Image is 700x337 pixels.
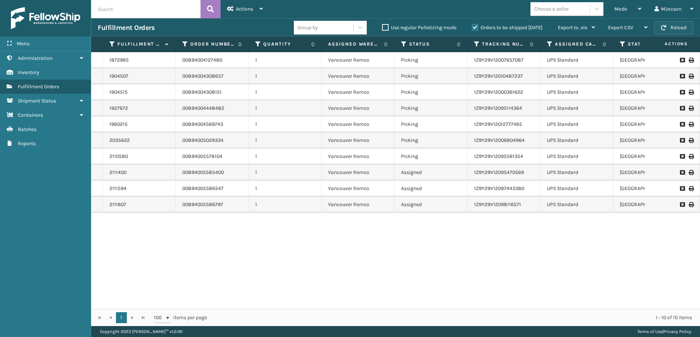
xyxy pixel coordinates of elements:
[394,132,467,148] td: Picking
[394,52,467,68] td: Picking
[608,24,633,31] span: Export CSV
[540,116,613,132] td: UPS Standard
[297,24,318,31] div: Group by
[249,52,322,68] td: 1
[613,148,686,164] td: [GEOGRAPHIC_DATA]
[322,181,394,197] td: Vancouver Remco
[680,186,684,191] i: Request to Be Cancelled
[109,89,128,96] a: 1904515
[474,185,524,191] a: 1Z9Y29V12097443380
[540,132,613,148] td: UPS Standard
[409,41,453,47] label: Status
[249,164,322,181] td: 1
[394,181,467,197] td: Assigned
[116,312,127,323] a: 1
[474,201,521,208] a: 1Z9Y29V12098116571
[680,202,684,207] i: Request to Be Cancelled
[117,41,162,47] label: Fulfillment Order Id
[18,126,36,132] span: Batches
[322,84,394,100] td: Vancouver Remco
[176,181,249,197] td: 00894005586547
[394,100,467,116] td: Picking
[394,197,467,213] td: Assigned
[322,100,394,116] td: Vancouver Remco
[689,202,693,207] i: Print Label
[109,185,127,192] a: 2111594
[654,21,693,34] button: Reload
[534,5,569,13] div: Choose a seller
[176,100,249,116] td: 00894004448482
[474,121,522,127] a: 1Z9Y29V12012777465
[100,326,183,337] p: Copyright 2023 [PERSON_NAME]™ v 1.0.191
[613,164,686,181] td: [GEOGRAPHIC_DATA]
[109,153,128,160] a: 2110580
[614,6,627,12] span: Mode
[613,132,686,148] td: [GEOGRAPHIC_DATA]
[176,148,249,164] td: 00894005578104
[637,326,691,337] div: |
[98,23,155,32] h3: Fulfillment Orders
[689,122,693,127] i: Print Label
[109,57,129,64] a: 1872965
[689,186,693,191] i: Print Label
[322,132,394,148] td: Vancouver Remco
[109,105,128,112] a: 1927672
[176,116,249,132] td: 00894004569743
[613,100,686,116] td: [GEOGRAPHIC_DATA]
[474,89,523,95] a: 1Z9Y29V12000361622
[176,132,249,148] td: 00894005029334
[474,153,523,159] a: 1Z9Y29V12095561354
[680,106,684,111] i: Request to Be Cancelled
[558,24,587,31] span: Export to .xls
[613,84,686,100] td: [GEOGRAPHIC_DATA]
[176,68,249,84] td: 00894004308657
[474,169,524,175] a: 1Z9Y29V12095470569
[11,7,80,29] img: logo
[109,169,127,176] a: 2111400
[18,55,52,61] span: Administration
[394,148,467,164] td: Picking
[613,197,686,213] td: [GEOGRAPHIC_DATA]
[680,74,684,79] i: Request to Be Cancelled
[680,122,684,127] i: Request to Be Cancelled
[394,68,467,84] td: Picking
[482,41,526,47] label: Tracking Number
[689,138,693,143] i: Print Label
[555,41,599,47] label: Assigned Carrier Service
[680,138,684,143] i: Request to Be Cancelled
[689,106,693,111] i: Print Label
[176,197,249,213] td: 00894005586797
[236,6,253,12] span: Actions
[176,52,249,68] td: 00894004127480
[613,181,686,197] td: [GEOGRAPHIC_DATA]
[249,181,322,197] td: 1
[322,68,394,84] td: Vancouver Remco
[540,84,613,100] td: UPS Standard
[176,84,249,100] td: 00894004308151
[664,329,691,334] a: Privacy Policy
[540,181,613,197] td: UPS Standard
[394,164,467,181] td: Assigned
[613,68,686,84] td: [GEOGRAPHIC_DATA]
[109,201,126,208] a: 2111607
[628,41,672,47] label: State
[18,140,36,147] span: Reports
[689,90,693,95] i: Print Label
[642,38,692,50] span: Actions
[18,84,59,90] span: Fulfillment Orders
[109,137,130,144] a: 2035622
[474,105,522,111] a: 1Z9Y29V12095114364
[18,112,43,118] span: Containers
[154,314,165,321] span: 100
[689,170,693,175] i: Print Label
[474,57,524,63] a: 1Z9Y29V12007657087
[680,58,684,63] i: Request to Be Cancelled
[689,58,693,63] i: Print Label
[328,41,380,47] label: Assigned Warehouse
[249,84,322,100] td: 1
[394,116,467,132] td: Picking
[474,73,523,79] a: 1Z9Y29V12010487237
[637,329,662,334] a: Terms of Use
[680,90,684,95] i: Request to Be Cancelled
[322,52,394,68] td: Vancouver Remco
